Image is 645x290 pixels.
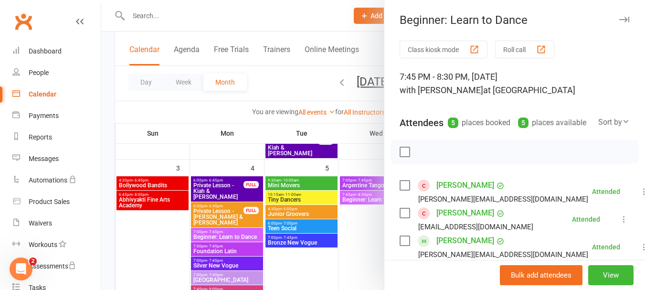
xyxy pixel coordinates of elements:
[518,116,586,129] div: places available
[400,116,444,129] div: Attendees
[518,118,529,128] div: 5
[12,213,101,234] a: Waivers
[400,70,630,97] div: 7:45 PM - 8:30 PM, [DATE]
[11,10,35,33] a: Clubworx
[483,85,575,95] span: at [GEOGRAPHIC_DATA]
[436,205,494,221] a: [PERSON_NAME]
[592,188,620,195] div: Attended
[418,193,588,205] div: [PERSON_NAME][EMAIL_ADDRESS][DOMAIN_NAME]
[29,112,59,119] div: Payments
[29,155,59,162] div: Messages
[29,133,52,141] div: Reports
[29,241,57,248] div: Workouts
[29,176,67,184] div: Automations
[12,170,101,191] a: Automations
[588,265,634,285] button: View
[400,85,483,95] span: with [PERSON_NAME]
[29,258,37,265] span: 2
[12,84,101,105] a: Calendar
[29,90,56,98] div: Calendar
[12,256,101,277] a: Assessments
[12,127,101,148] a: Reports
[29,219,52,227] div: Waivers
[598,116,630,129] div: Sort by
[29,198,70,205] div: Product Sales
[10,258,32,280] iframe: Intercom live chat
[436,178,494,193] a: [PERSON_NAME]
[500,265,582,285] button: Bulk add attendees
[495,41,554,58] button: Roll call
[418,221,533,233] div: [EMAIL_ADDRESS][DOMAIN_NAME]
[12,148,101,170] a: Messages
[29,262,76,270] div: Assessments
[572,216,600,223] div: Attended
[418,248,588,261] div: [PERSON_NAME][EMAIL_ADDRESS][DOMAIN_NAME]
[12,41,101,62] a: Dashboard
[12,234,101,256] a: Workouts
[448,116,510,129] div: places booked
[384,13,645,27] div: Beginner: Learn to Dance
[592,244,620,250] div: Attended
[12,105,101,127] a: Payments
[12,191,101,213] a: Product Sales
[436,233,494,248] a: [PERSON_NAME]
[12,62,101,84] a: People
[400,41,487,58] button: Class kiosk mode
[29,69,49,76] div: People
[29,47,62,55] div: Dashboard
[448,118,458,128] div: 5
